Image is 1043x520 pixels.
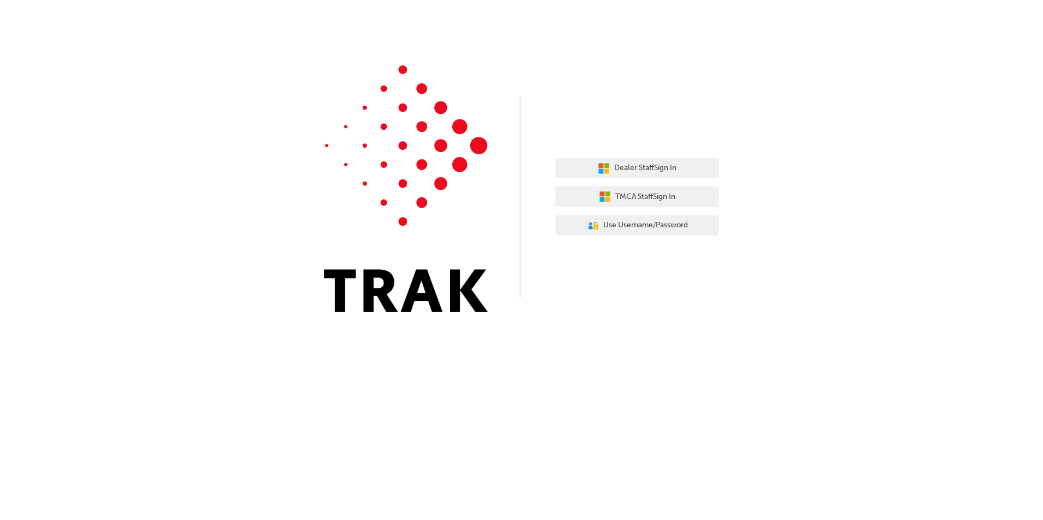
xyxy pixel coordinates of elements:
img: Trak [324,65,488,312]
span: TMCA Staff Sign In [615,191,675,203]
button: Use Username/Password [555,215,719,236]
span: Use Username/Password [603,219,688,232]
span: Dealer Staff Sign In [614,162,676,174]
button: Dealer StaffSign In [555,158,719,179]
button: TMCA StaffSign In [555,186,719,207]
